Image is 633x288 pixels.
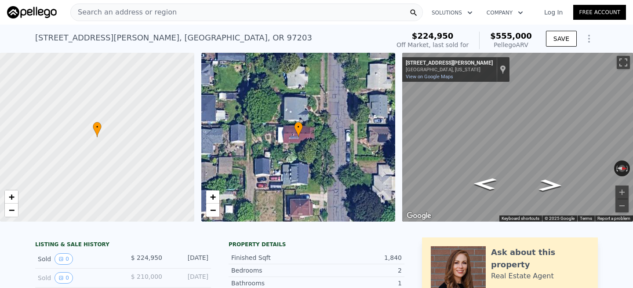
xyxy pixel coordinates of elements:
[490,40,532,49] div: Pellego ARV
[9,204,15,215] span: −
[573,5,626,20] a: Free Account
[580,216,592,221] a: Terms (opens in new tab)
[529,177,572,194] path: Go North, N Woolsey Ave
[294,123,303,131] span: •
[406,67,493,73] div: [GEOGRAPHIC_DATA], [US_STATE]
[316,279,402,288] div: 1
[93,123,102,131] span: •
[425,5,480,21] button: Solutions
[131,254,162,261] span: $ 224,950
[406,60,493,67] div: [STREET_ADDRESS][PERSON_NAME]
[229,241,404,248] div: Property details
[5,204,18,217] a: Zoom out
[231,253,316,262] div: Finished Sqft
[231,279,316,288] div: Bathrooms
[546,31,577,47] button: SAVE
[294,122,303,137] div: •
[617,56,630,69] button: Toggle fullscreen view
[35,32,312,44] div: [STREET_ADDRESS][PERSON_NAME] , [GEOGRAPHIC_DATA] , OR 97203
[615,199,629,212] button: Zoom out
[614,160,619,176] button: Rotate counterclockwise
[131,273,162,280] span: $ 210,000
[491,271,554,281] div: Real Estate Agent
[404,210,433,222] img: Google
[316,253,402,262] div: 1,840
[38,272,116,284] div: Sold
[402,53,633,222] div: Street View
[615,186,629,199] button: Zoom in
[580,30,598,47] button: Show Options
[206,190,219,204] a: Zoom in
[480,5,530,21] button: Company
[614,164,630,172] button: Reset the view
[210,191,215,202] span: +
[9,191,15,202] span: +
[210,204,215,215] span: −
[71,7,177,18] span: Search an address or region
[534,8,573,17] a: Log In
[402,53,633,222] div: Map
[412,31,454,40] span: $224,950
[206,204,219,217] a: Zoom out
[545,216,575,221] span: © 2025 Google
[5,190,18,204] a: Zoom in
[55,253,73,265] button: View historical data
[404,210,433,222] a: Open this area in Google Maps (opens a new window)
[231,266,316,275] div: Bedrooms
[406,74,453,80] a: View on Google Maps
[463,175,506,193] path: Go South, N Woolsey Ave
[490,31,532,40] span: $555,000
[169,253,208,265] div: [DATE]
[55,272,73,284] button: View historical data
[169,272,208,284] div: [DATE]
[500,65,506,74] a: Show location on map
[35,241,211,250] div: LISTING & SALE HISTORY
[597,216,630,221] a: Report a problem
[316,266,402,275] div: 2
[7,6,57,18] img: Pellego
[626,160,630,176] button: Rotate clockwise
[93,122,102,137] div: •
[38,253,116,265] div: Sold
[491,246,589,271] div: Ask about this property
[397,40,469,49] div: Off Market, last sold for
[502,215,539,222] button: Keyboard shortcuts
